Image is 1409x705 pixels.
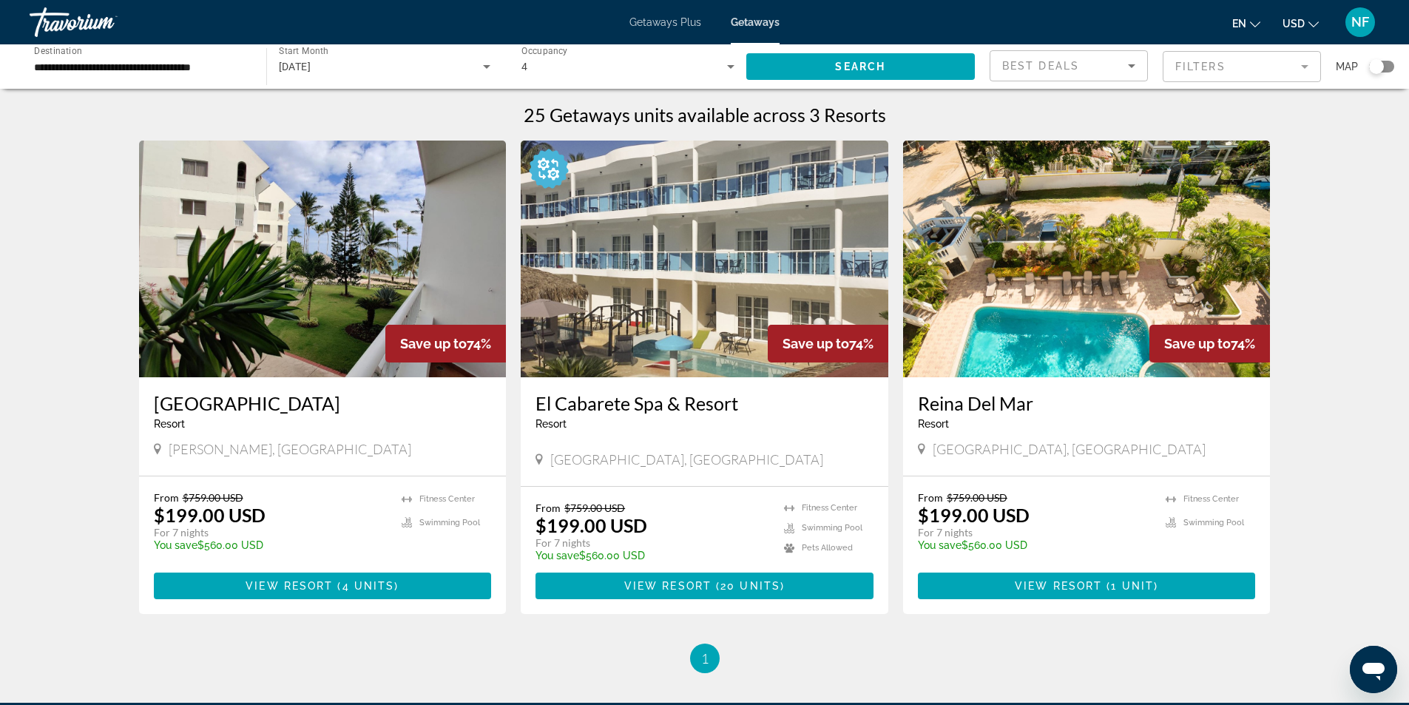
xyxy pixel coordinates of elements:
[918,539,1152,551] p: $560.00 USD
[918,392,1256,414] a: Reina Del Mar
[1149,325,1270,362] div: 74%
[918,418,949,430] span: Resort
[535,573,874,599] button: View Resort(20 units)
[918,491,943,504] span: From
[139,644,1271,673] nav: Pagination
[30,3,178,41] a: Travorium
[802,523,862,533] span: Swimming Pool
[1232,18,1246,30] span: en
[918,504,1030,526] p: $199.00 USD
[385,325,506,362] div: 74%
[1232,13,1260,34] button: Change language
[802,543,853,553] span: Pets Allowed
[746,53,976,80] button: Search
[154,491,179,504] span: From
[246,580,333,592] span: View Resort
[768,325,888,362] div: 74%
[1336,56,1358,77] span: Map
[1163,50,1321,83] button: Filter
[154,504,266,526] p: $199.00 USD
[34,45,82,55] span: Destination
[333,580,399,592] span: ( )
[535,536,769,550] p: For 7 nights
[535,550,579,561] span: You save
[947,491,1007,504] span: $759.00 USD
[279,61,311,72] span: [DATE]
[535,550,769,561] p: $560.00 USD
[154,418,185,430] span: Resort
[720,580,780,592] span: 20 units
[154,526,388,539] p: For 7 nights
[918,573,1256,599] button: View Resort(1 unit)
[521,61,527,72] span: 4
[535,514,647,536] p: $199.00 USD
[535,418,567,430] span: Resort
[419,494,475,504] span: Fitness Center
[1183,494,1239,504] span: Fitness Center
[419,518,480,527] span: Swimming Pool
[154,539,197,551] span: You save
[154,392,492,414] a: [GEOGRAPHIC_DATA]
[550,451,823,468] span: [GEOGRAPHIC_DATA], [GEOGRAPHIC_DATA]
[835,61,885,72] span: Search
[701,650,709,667] span: 1
[524,104,886,126] h1: 25 Getaways units available across 3 Resorts
[712,580,785,592] span: ( )
[918,526,1152,539] p: For 7 nights
[154,573,492,599] button: View Resort(4 units)
[535,392,874,414] a: El Cabarete Spa & Resort
[933,441,1206,457] span: [GEOGRAPHIC_DATA], [GEOGRAPHIC_DATA]
[903,141,1271,377] img: 6936O01X.jpg
[1015,580,1102,592] span: View Resort
[1283,18,1305,30] span: USD
[624,580,712,592] span: View Resort
[1002,57,1135,75] mat-select: Sort by
[802,503,857,513] span: Fitness Center
[183,491,243,504] span: $759.00 USD
[154,539,388,551] p: $560.00 USD
[1002,60,1079,72] span: Best Deals
[731,16,780,28] a: Getaways
[521,141,888,377] img: D826E01X.jpg
[1102,580,1158,592] span: ( )
[1183,518,1244,527] span: Swimming Pool
[1350,646,1397,693] iframe: Button to launch messaging window
[1341,7,1379,38] button: User Menu
[564,502,625,514] span: $759.00 USD
[521,46,568,56] span: Occupancy
[1111,580,1154,592] span: 1 unit
[279,46,328,56] span: Start Month
[1164,336,1231,351] span: Save up to
[169,441,411,457] span: [PERSON_NAME], [GEOGRAPHIC_DATA]
[342,580,395,592] span: 4 units
[400,336,467,351] span: Save up to
[139,141,507,377] img: 3930E01X.jpg
[535,502,561,514] span: From
[918,539,962,551] span: You save
[783,336,849,351] span: Save up to
[1283,13,1319,34] button: Change currency
[1351,15,1369,30] span: NF
[629,16,701,28] a: Getaways Plus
